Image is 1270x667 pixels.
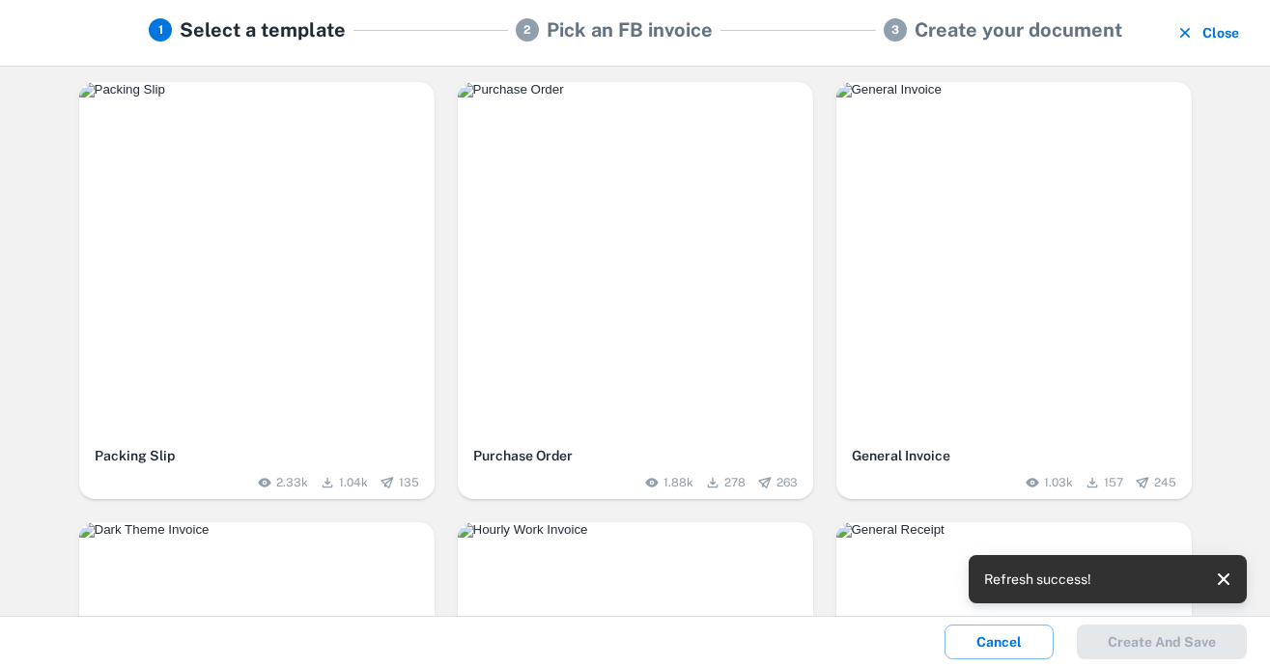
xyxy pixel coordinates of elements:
button: Cancel [945,625,1054,659]
text: 2 [523,23,531,37]
img: Dark Theme Invoice [79,522,435,538]
div: Refresh success! [984,561,1091,598]
h6: General Invoice [852,445,1176,466]
text: 1 [157,23,162,37]
img: General Invoice [836,82,1192,97]
img: Hourly Work Invoice [458,522,813,538]
span: 157 [1104,474,1123,491]
span: 245 [1154,474,1176,491]
img: General Receipt [836,522,1192,538]
img: Packing Slip [79,82,435,97]
span: 263 [776,474,798,491]
img: Purchase Order [458,82,813,97]
button: Close [1171,15,1247,50]
span: 2.33k [276,474,308,491]
text: 3 [891,23,899,37]
span: 1.04k [339,474,368,491]
h5: Create your document [915,15,1122,44]
h6: Purchase Order [473,445,798,466]
span: 135 [399,474,419,491]
button: close [1208,564,1239,595]
button: General InvoiceGeneral Invoice1.03k157245 [836,82,1192,499]
h5: Select a template [180,15,346,44]
h5: Pick an FB invoice [547,15,713,44]
h6: Packing Slip [95,445,419,466]
span: 278 [724,474,746,491]
button: Packing SlipPacking Slip2.33k1.04k135 [79,82,435,499]
span: 1.03k [1044,474,1073,491]
button: Purchase OrderPurchase Order1.88k278263 [458,82,813,499]
span: 1.88k [663,474,693,491]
